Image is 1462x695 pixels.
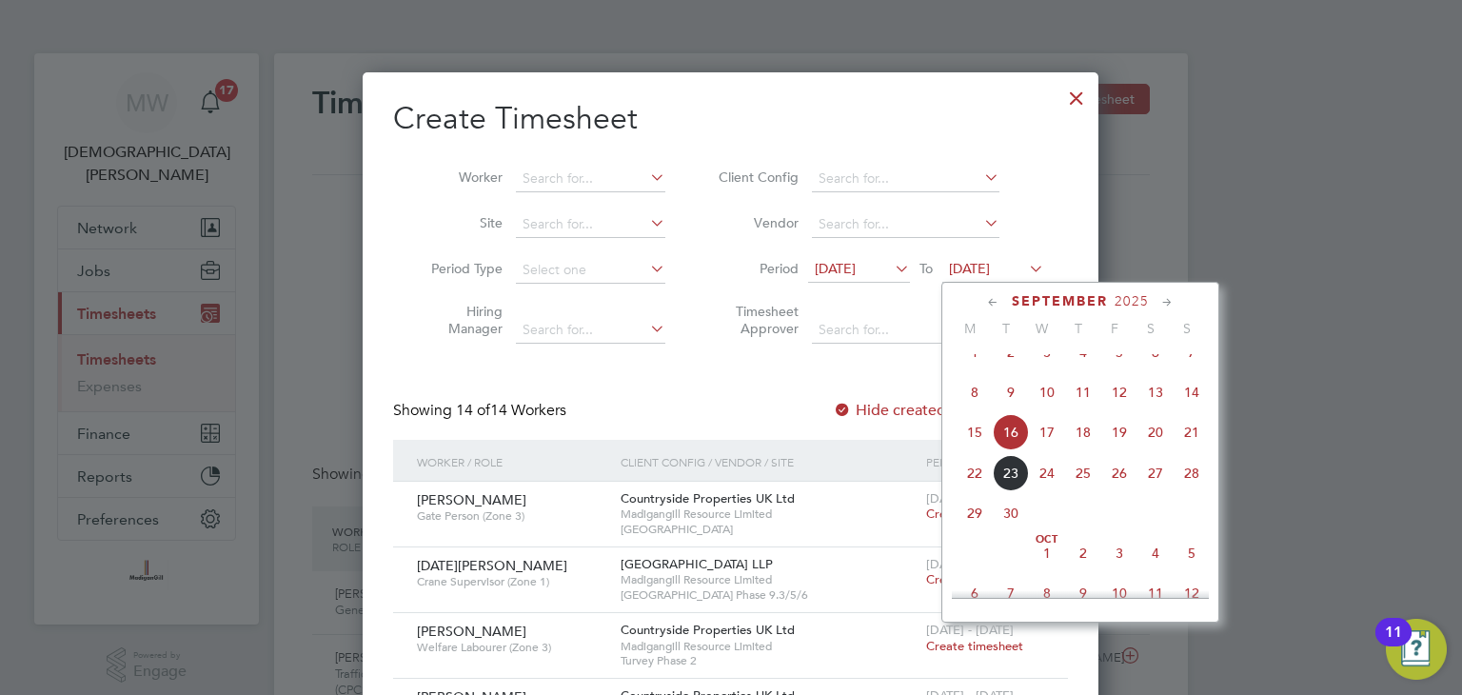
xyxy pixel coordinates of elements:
[1101,374,1137,410] span: 12
[926,622,1014,638] span: [DATE] - [DATE]
[621,622,795,638] span: Countryside Properties UK Ltd
[957,495,993,531] span: 29
[417,169,503,186] label: Worker
[957,575,993,611] span: 6
[921,440,1049,484] div: Period
[1174,575,1210,611] span: 12
[1137,535,1174,571] span: 4
[1065,374,1101,410] span: 11
[926,638,1023,654] span: Create timesheet
[957,414,993,450] span: 15
[957,455,993,491] span: 22
[621,639,917,654] span: Madigangill Resource Limited
[833,401,1026,420] label: Hide created timesheets
[1137,575,1174,611] span: 11
[1012,293,1108,309] span: September
[1385,632,1402,657] div: 11
[1060,320,1096,337] span: T
[815,260,856,277] span: [DATE]
[516,166,665,192] input: Search for...
[621,506,917,522] span: Madigangill Resource Limited
[993,495,1029,531] span: 30
[516,257,665,284] input: Select one
[1065,414,1101,450] span: 18
[1029,535,1065,545] span: Oct
[393,401,570,421] div: Showing
[1029,575,1065,611] span: 8
[957,374,993,410] span: 8
[417,508,606,524] span: Gate Person (Zone 3)
[456,401,566,420] span: 14 Workers
[412,440,616,484] div: Worker / Role
[1174,455,1210,491] span: 28
[1065,575,1101,611] span: 9
[417,260,503,277] label: Period Type
[926,556,1014,572] span: [DATE] - [DATE]
[713,169,799,186] label: Client Config
[1029,414,1065,450] span: 17
[621,587,917,603] span: [GEOGRAPHIC_DATA] Phase 9.3/5/6
[1174,414,1210,450] span: 21
[417,640,606,655] span: Welfare Labourer (Zone 3)
[914,256,938,281] span: To
[812,211,999,238] input: Search for...
[1101,455,1137,491] span: 26
[1029,374,1065,410] span: 10
[516,317,665,344] input: Search for...
[926,506,1023,522] span: Create timesheet
[1386,619,1447,680] button: Open Resource Center, 11 new notifications
[621,556,773,572] span: [GEOGRAPHIC_DATA] LLP
[1137,374,1174,410] span: 13
[1101,414,1137,450] span: 19
[1024,320,1060,337] span: W
[993,414,1029,450] span: 16
[621,572,917,587] span: Madigangill Resource Limited
[621,522,917,537] span: [GEOGRAPHIC_DATA]
[1137,414,1174,450] span: 20
[1029,535,1065,571] span: 1
[1029,455,1065,491] span: 24
[516,211,665,238] input: Search for...
[1065,455,1101,491] span: 25
[1169,320,1205,337] span: S
[621,490,795,506] span: Countryside Properties UK Ltd
[926,571,1023,587] span: Create timesheet
[1133,320,1169,337] span: S
[993,455,1029,491] span: 23
[1174,535,1210,571] span: 5
[1096,320,1133,337] span: F
[926,490,1014,506] span: [DATE] - [DATE]
[417,623,526,640] span: [PERSON_NAME]
[417,491,526,508] span: [PERSON_NAME]
[812,166,999,192] input: Search for...
[1115,293,1149,309] span: 2025
[713,260,799,277] label: Period
[1137,455,1174,491] span: 27
[993,374,1029,410] span: 9
[988,320,1024,337] span: T
[713,214,799,231] label: Vendor
[621,653,917,668] span: Turvey Phase 2
[616,440,921,484] div: Client Config / Vendor / Site
[713,303,799,337] label: Timesheet Approver
[417,303,503,337] label: Hiring Manager
[417,557,567,574] span: [DATE][PERSON_NAME]
[949,260,990,277] span: [DATE]
[456,401,490,420] span: 14 of
[393,99,1068,139] h2: Create Timesheet
[812,317,999,344] input: Search for...
[417,214,503,231] label: Site
[1101,535,1137,571] span: 3
[417,574,606,589] span: Crane Supervisor (Zone 1)
[1101,575,1137,611] span: 10
[952,320,988,337] span: M
[1174,374,1210,410] span: 14
[1065,535,1101,571] span: 2
[993,575,1029,611] span: 7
